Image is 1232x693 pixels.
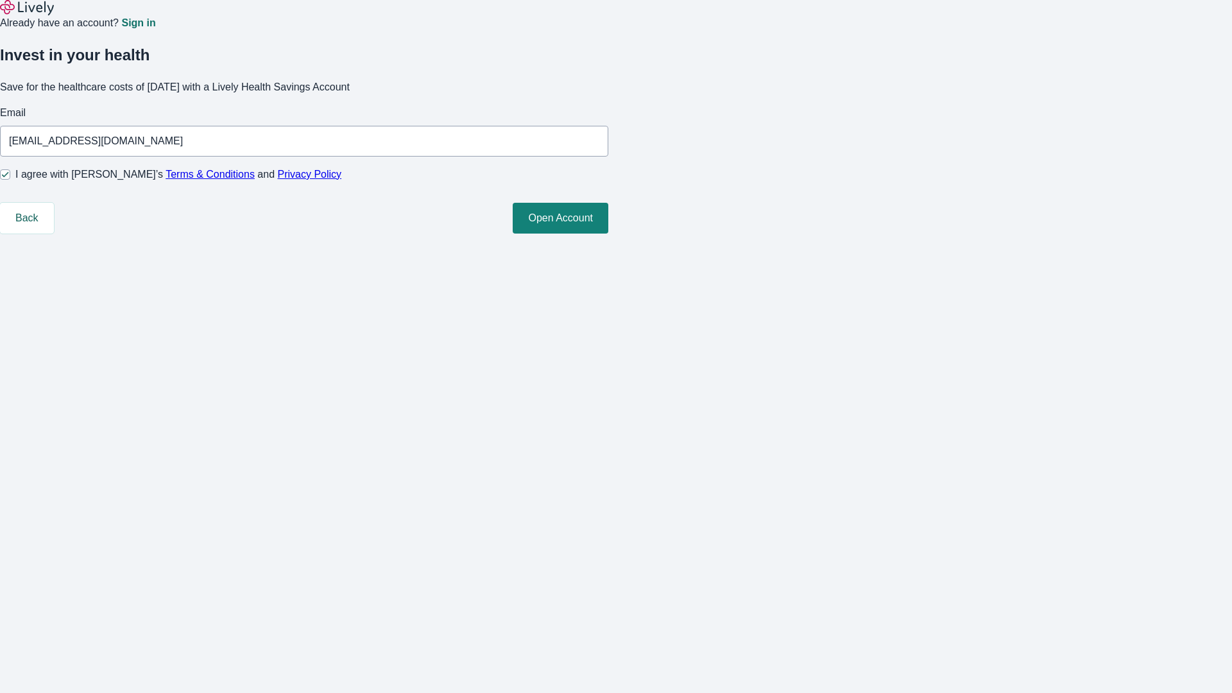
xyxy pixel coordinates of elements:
a: Sign in [121,18,155,28]
a: Privacy Policy [278,169,342,180]
button: Open Account [513,203,608,234]
a: Terms & Conditions [166,169,255,180]
span: I agree with [PERSON_NAME]’s and [15,167,341,182]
